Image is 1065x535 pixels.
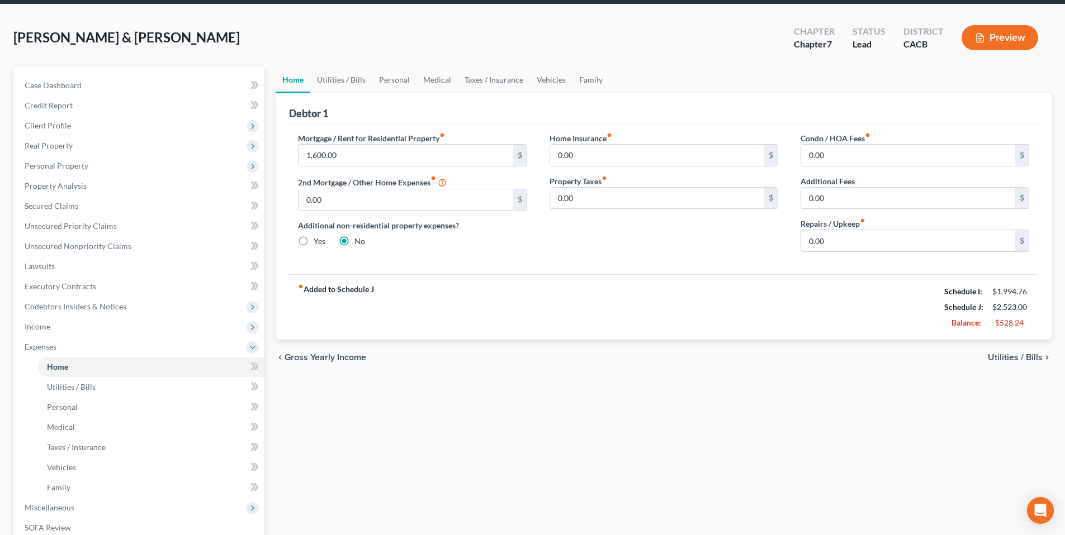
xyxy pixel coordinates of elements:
i: fiber_manual_record [298,284,304,289]
a: Family [38,477,264,498]
strong: Schedule J: [944,302,983,312]
label: Home Insurance [550,132,612,144]
label: Additional Fees [801,175,855,187]
i: chevron_left [276,353,285,362]
input: -- [550,188,764,209]
span: Unsecured Priority Claims [25,221,117,231]
span: Case Dashboard [25,80,82,90]
a: Property Analysis [16,176,264,196]
span: Lawsuits [25,261,55,271]
span: Medical [47,422,75,432]
span: Real Property [25,141,73,150]
a: Family [572,66,609,93]
a: Credit Report [16,95,264,116]
span: Vehicles [47,462,76,472]
div: $ [764,145,778,166]
span: Taxes / Insurance [47,442,106,452]
i: fiber_manual_record [430,175,436,181]
div: Chapter [794,25,835,38]
a: Medical [416,66,458,93]
span: Codebtors Insiders & Notices [25,302,126,311]
div: CACB [903,38,944,51]
div: District [903,25,944,38]
label: Property Taxes [550,175,607,187]
a: Vehicles [530,66,572,93]
label: Repairs / Upkeep [801,218,865,230]
span: Client Profile [25,121,71,130]
div: Status [853,25,886,38]
i: fiber_manual_record [602,175,607,181]
a: Taxes / Insurance [458,66,530,93]
input: -- [299,145,513,166]
button: Preview [962,25,1038,50]
a: Utilities / Bills [38,377,264,397]
strong: Balance: [952,318,981,327]
span: Executory Contracts [25,281,96,291]
a: Vehicles [38,457,264,477]
span: Gross Yearly Income [285,353,366,362]
strong: Added to Schedule J [298,284,374,331]
div: Debtor 1 [289,107,328,120]
a: Home [276,66,310,93]
span: SOFA Review [25,523,71,532]
i: fiber_manual_record [860,218,865,223]
span: Personal [47,402,78,412]
span: Unsecured Nonpriority Claims [25,241,131,251]
div: $1,994.76 [992,286,1029,297]
div: Lead [853,38,886,51]
a: Unsecured Nonpriority Claims [16,236,264,256]
div: $ [764,188,778,209]
a: Medical [38,417,264,437]
span: Utilities / Bills [988,353,1043,362]
a: Unsecured Priority Claims [16,216,264,236]
span: Secured Claims [25,201,78,211]
div: Chapter [794,38,835,51]
a: Utilities / Bills [310,66,372,93]
span: Home [47,362,68,371]
label: No [354,236,365,247]
div: -$528.24 [992,317,1029,328]
a: Executory Contracts [16,276,264,297]
input: -- [801,230,1015,251]
span: Credit Report [25,101,73,110]
i: fiber_manual_record [607,132,612,138]
a: Personal [372,66,416,93]
div: $ [1015,230,1029,251]
div: $ [513,189,527,211]
span: Family [47,483,70,492]
label: Mortgage / Rent for Residential Property [298,132,445,144]
i: chevron_right [1043,353,1052,362]
span: Miscellaneous [25,503,74,512]
a: Home [38,357,264,377]
span: 7 [827,39,832,49]
div: $ [1015,188,1029,209]
span: Property Analysis [25,181,87,190]
button: Utilities / Bills chevron_right [988,353,1052,362]
label: Additional non-residential property expenses? [298,219,527,231]
span: Utilities / Bills [47,382,96,391]
label: Yes [314,236,325,247]
a: Taxes / Insurance [38,437,264,457]
div: Open Intercom Messenger [1027,497,1054,524]
i: fiber_manual_record [439,132,445,138]
span: Income [25,322,50,331]
strong: Schedule I: [944,286,982,296]
span: Expenses [25,342,56,351]
span: Personal Property [25,161,88,170]
input: -- [801,188,1015,209]
a: Lawsuits [16,256,264,276]
div: $2,523.00 [992,302,1029,313]
input: -- [550,145,764,166]
label: 2nd Mortgage / Other Home Expenses [298,175,447,189]
label: Condo / HOA Fees [801,132,870,144]
i: fiber_manual_record [865,132,870,138]
div: $ [513,145,527,166]
input: -- [801,145,1015,166]
input: -- [299,189,513,211]
button: chevron_left Gross Yearly Income [276,353,366,362]
div: $ [1015,145,1029,166]
a: Secured Claims [16,196,264,216]
a: Case Dashboard [16,75,264,95]
span: [PERSON_NAME] & [PERSON_NAME] [13,29,240,45]
a: Personal [38,397,264,417]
